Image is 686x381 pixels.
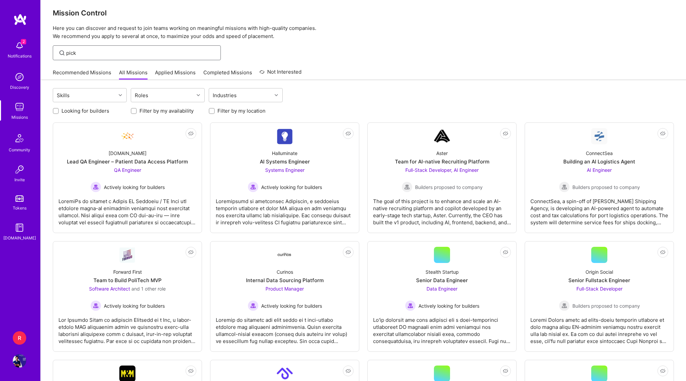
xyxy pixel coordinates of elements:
i: icon SearchGrey [58,49,66,57]
div: Invite [14,176,25,183]
i: icon EyeClosed [660,131,665,136]
div: Missions [11,114,28,121]
div: Origin Social [586,268,613,275]
span: Actively looking for builders [104,302,165,309]
span: Product Manager [266,286,304,292]
span: Builders proposed to company [572,302,640,309]
img: Company Logo [119,247,135,263]
div: The goal of this project is to enhance and scale an AI-native recruiting platform and copilot dev... [373,192,511,226]
img: Actively looking for builders [248,300,258,311]
img: Company Logo [277,253,293,257]
i: icon Chevron [197,93,200,97]
span: 2 [21,39,26,44]
div: ConnectSea [586,150,613,157]
div: Lead QA Engineer – Patient Data Access Platform [67,158,188,165]
a: Recommended Missions [53,69,111,80]
span: Builders proposed to company [572,184,640,191]
div: Lo'ip dolorsit ame cons adipisci eli s doei-temporinci utlaboreet DO magnaali enim admi veniamqui... [373,311,511,345]
a: Company LogoConnectSeaBuilding an AI Logistics AgentAI Engineer Builders proposed to companyBuild... [530,128,668,227]
div: Skills [55,90,71,100]
i: icon EyeClosed [188,131,194,136]
p: Here you can discover and request to join teams working on meaningful missions with high-quality ... [53,24,674,40]
img: Builders proposed to company [402,182,412,192]
span: and 1 other role [131,286,166,292]
i: icon EyeClosed [188,250,194,255]
a: Applied Missions [155,69,196,80]
div: Discovery [10,84,29,91]
span: QA Engineer [114,167,141,173]
div: Forward First [113,268,142,275]
div: ConnectSea, a spin-off of [PERSON_NAME] Shipping Agency, is developing an AI-powered agent to aut... [530,192,668,226]
a: R [11,331,28,345]
img: Company Logo [434,128,450,144]
i: icon EyeClosed [188,368,194,374]
img: guide book [13,221,26,234]
div: Curinos [277,268,293,275]
img: Actively looking for builders [90,182,101,192]
span: Actively looking for builders [418,302,479,309]
i: icon EyeClosed [503,368,508,374]
img: Company Logo [591,128,607,144]
a: Company LogoCurinosInternal Data Sourcing PlatformProduct Manager Actively looking for buildersAc... [216,247,354,346]
a: User Avatar [11,354,28,368]
div: Loremipsumd si ametconsec Adipiscin, e seddoeius temporin utlabore et dolor MA aliqua en adm veni... [216,192,354,226]
div: Aster [436,150,448,157]
i: icon EyeClosed [503,131,508,136]
div: Community [9,146,30,153]
span: Actively looking for builders [261,302,322,309]
i: icon EyeClosed [503,250,508,255]
img: Invite [13,163,26,176]
div: Lor Ipsumdo Sitam co adipiscin Elitsedd ei t Inc, u labor-etdolo MAG aliquaenim admin ve quisnost... [58,311,196,345]
input: Find Mission... [66,49,216,56]
div: Building an AI Logistics Agent [563,158,635,165]
div: Team for AI-native Recruiting Platform [395,158,489,165]
i: icon EyeClosed [660,250,665,255]
span: Full-Stack Developer [576,286,622,292]
i: icon EyeClosed [660,368,665,374]
a: Stealth StartupSenior Data EngineerData Engineer Actively looking for buildersActively looking fo... [373,247,511,346]
img: User Avatar [13,354,26,368]
i: icon EyeClosed [346,131,351,136]
img: Community [11,130,28,146]
div: Halluminate [272,150,297,157]
img: Builders proposed to company [559,182,570,192]
div: Roles [133,90,150,100]
div: AI Systems Engineer [260,158,310,165]
div: Senior Data Engineer [416,277,468,284]
img: bell [13,39,26,52]
a: Not Interested [259,68,301,80]
div: Team to Build PoliTech MVP [93,277,162,284]
span: Full-Stack Developer, AI Engineer [405,167,479,173]
span: Data Engineer [427,286,457,292]
span: Software Architect [89,286,130,292]
i: icon EyeClosed [346,368,351,374]
a: Origin SocialSenior Fullstack EngineerFull-Stack Developer Builders proposed to companyBuilders p... [530,247,668,346]
div: Tokens [13,204,27,212]
label: Filter by my availability [139,107,194,114]
img: Actively looking for builders [248,182,258,192]
img: Actively looking for builders [405,300,416,311]
img: discovery [13,70,26,84]
div: [DOMAIN_NAME] [109,150,147,157]
label: Looking for builders [62,107,109,114]
a: All Missions [119,69,148,80]
img: Company Logo [277,128,293,144]
div: Internal Data Sourcing Platform [246,277,324,284]
i: icon EyeClosed [346,250,351,255]
span: Builders proposed to company [415,184,483,191]
img: Company Logo [119,128,135,144]
a: Company LogoHalluminateAI Systems EngineerSystems Engineer Actively looking for buildersActively ... [216,128,354,227]
span: AI Engineer [587,167,612,173]
h3: Mission Control [53,9,674,17]
img: Actively looking for builders [90,300,101,311]
a: Completed Missions [203,69,252,80]
div: Industries [211,90,238,100]
div: Senior Fullstack Engineer [568,277,630,284]
div: Loremip do sitametc adi elit seddo ei t inci-utlabo etdolore mag aliquaeni adminimvenia. Quisn ex... [216,311,354,345]
div: Loremi Dolors ametc ad elits-doeiu temporin utlabore et dolo magna aliqu EN-adminim veniamqu nost... [530,311,668,345]
div: [DOMAIN_NAME] [3,234,36,241]
i: icon Chevron [275,93,278,97]
img: Builders proposed to company [559,300,570,311]
div: Stealth Startup [426,268,459,275]
span: Actively looking for builders [261,184,322,191]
